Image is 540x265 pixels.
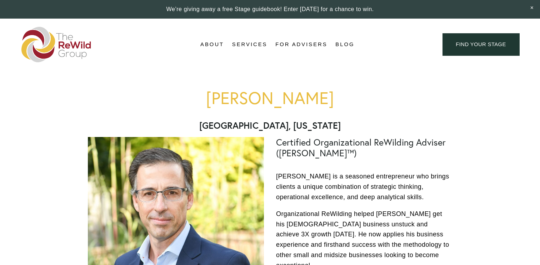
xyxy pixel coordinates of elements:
a: Blog [335,39,354,50]
h2: Certified Organizational ReWilding Adviser ([PERSON_NAME]™) [276,137,452,158]
strong: [GEOGRAPHIC_DATA], [US_STATE] [199,119,341,131]
a: For Advisers [275,39,327,50]
img: The ReWild Group [21,27,91,63]
p: [PERSON_NAME] is a seasoned entrepreneur who brings clients a unique combination of strategic thi... [276,171,452,202]
span: About [200,40,224,49]
h1: [PERSON_NAME] [88,88,452,107]
a: find your stage [442,33,520,56]
span: Services [232,40,267,49]
a: folder dropdown [200,39,224,50]
a: folder dropdown [232,39,267,50]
